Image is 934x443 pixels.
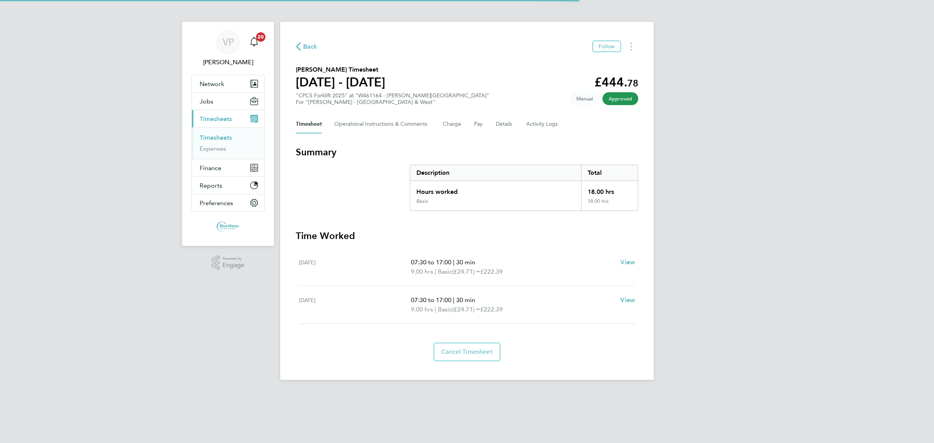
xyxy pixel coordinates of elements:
[296,92,489,105] div: "CPCS Forklift 2025" at "W461164 - [PERSON_NAME][GEOGRAPHIC_DATA]"
[438,267,452,276] span: Basic
[411,306,433,313] span: 9.00 hrs
[581,198,638,211] div: 18.00 hrs
[452,268,480,275] span: (£24.71) =
[299,295,411,314] div: [DATE]
[620,258,635,266] span: View
[435,306,436,313] span: |
[438,305,452,314] span: Basic
[453,258,455,266] span: |
[223,262,244,269] span: Engage
[192,194,264,211] button: Preferences
[200,134,232,141] a: Timesheets
[256,32,265,42] span: 20
[223,37,234,47] span: VP
[303,42,318,51] span: Back
[570,92,599,105] span: This timesheet was manually created.
[200,115,232,123] span: Timesheets
[192,159,264,176] button: Finance
[620,295,635,305] a: View
[411,258,451,266] span: 07:30 to 17:00
[411,268,433,275] span: 9.00 hrs
[441,348,493,356] span: Cancel Timesheet
[416,198,428,204] div: Basic
[296,146,638,158] h3: Summary
[223,255,244,262] span: Powered by
[434,343,500,361] button: Cancel Timesheet
[296,230,638,242] h3: Time Worked
[296,115,322,134] button: Timesheet
[296,65,385,74] h2: [PERSON_NAME] Timesheet
[192,110,264,127] button: Timesheets
[192,93,264,110] button: Jobs
[334,115,430,134] button: Operational Instructions & Comments
[296,146,638,361] section: Timesheet
[624,40,638,53] button: Timesheets Menu
[246,30,262,54] a: 20
[410,165,581,181] div: Description
[191,30,265,67] a: VP[PERSON_NAME]
[627,77,638,89] span: 78
[200,80,224,88] span: Network
[296,99,489,105] div: For "[PERSON_NAME] - [GEOGRAPHIC_DATA] & West"
[526,115,559,134] button: Activity Logs
[192,177,264,194] button: Reports
[474,115,483,134] button: Pay
[200,164,221,172] span: Finance
[581,165,638,181] div: Total
[410,181,581,198] div: Hours worked
[453,296,455,304] span: |
[480,268,503,275] span: £222.39
[443,115,462,134] button: Charge
[200,145,226,152] a: Expenses
[217,220,240,232] img: bluewaterwales-logo-retina.png
[599,43,615,50] span: Follow
[296,42,318,51] button: Back
[200,199,233,207] span: Preferences
[480,306,503,313] span: £222.39
[191,220,265,232] a: Go to home page
[410,165,638,211] div: Summary
[620,296,635,304] span: View
[594,75,638,90] app-decimal: £444.
[435,268,436,275] span: |
[456,258,475,266] span: 30 min
[620,258,635,267] a: View
[456,296,475,304] span: 30 min
[592,40,621,52] button: Follow
[192,75,264,92] button: Network
[192,127,264,159] div: Timesheets
[200,98,213,105] span: Jobs
[296,74,385,90] h1: [DATE] - [DATE]
[411,296,451,304] span: 07:30 to 17:00
[182,22,274,246] nav: Main navigation
[299,258,411,276] div: [DATE]
[200,182,222,189] span: Reports
[452,306,480,313] span: (£24.71) =
[212,255,245,270] a: Powered byEngage
[581,181,638,198] div: 18.00 hrs
[496,115,514,134] button: Details
[191,58,265,67] span: Victoria Price
[602,92,638,105] span: This timesheet has been approved.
